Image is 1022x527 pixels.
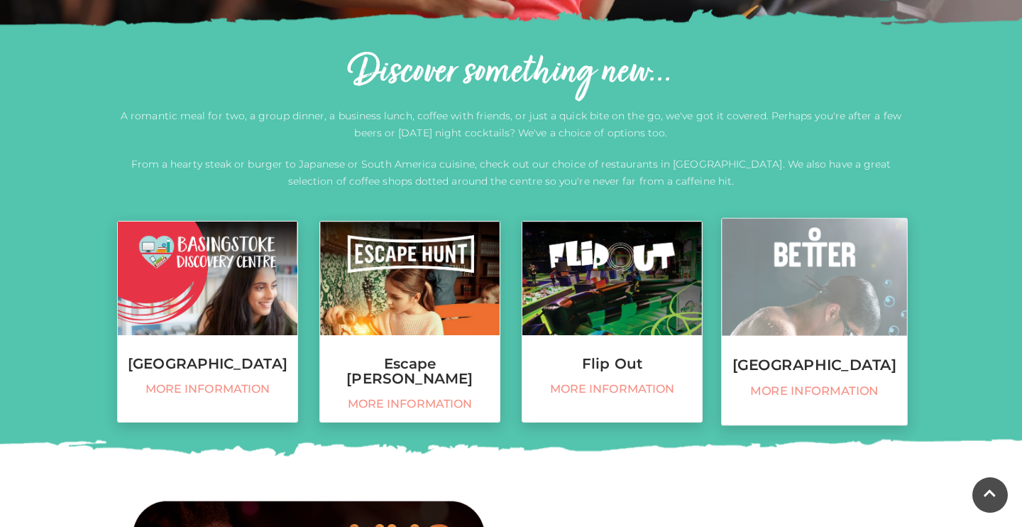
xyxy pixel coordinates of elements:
[327,397,493,411] span: More information
[117,107,905,141] p: A romantic meal for two, a group dinner, a business lunch, coffee with friends, or just a quick b...
[117,156,905,190] p: From a hearty steak or burger to Japanese or South America cuisine, check out our choice of resta...
[320,222,500,335] img: Escape Hunt, Festival Place, Basingstoke
[722,357,907,373] h3: [GEOGRAPHIC_DATA]
[117,50,905,96] h2: Discover something new...
[320,357,500,386] h3: Escape [PERSON_NAME]
[522,357,702,371] h3: Flip Out
[125,382,290,396] span: More information
[529,382,695,396] span: More information
[118,357,297,371] h3: [GEOGRAPHIC_DATA]
[730,384,900,399] span: More information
